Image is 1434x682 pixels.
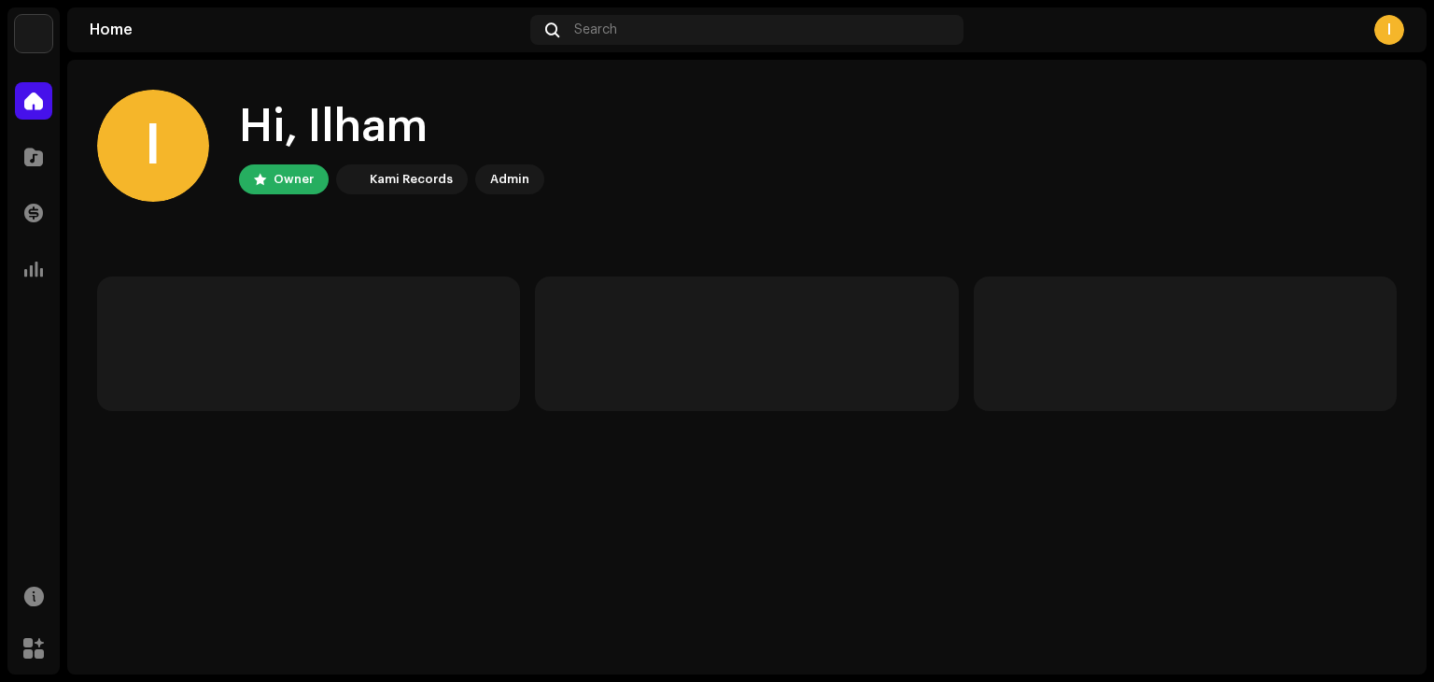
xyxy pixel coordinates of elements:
[15,15,52,52] img: 33004b37-325d-4a8b-b51f-c12e9b964943
[340,168,362,191] img: 33004b37-325d-4a8b-b51f-c12e9b964943
[370,168,453,191] div: Kami Records
[239,97,544,157] div: Hi, Ilham
[97,90,209,202] div: I
[1374,15,1404,45] div: I
[574,22,617,37] span: Search
[490,168,529,191] div: Admin
[90,22,523,37] div: Home
[274,168,314,191] div: Owner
